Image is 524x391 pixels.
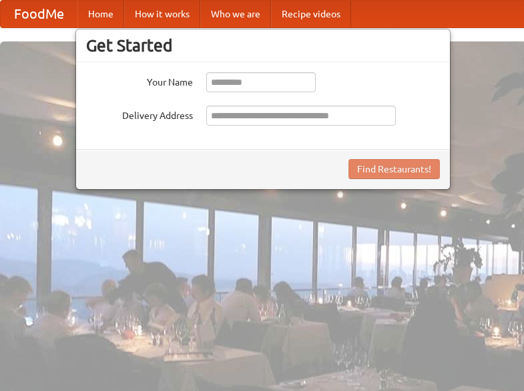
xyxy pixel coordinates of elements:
[271,1,351,27] a: Recipe videos
[86,106,193,122] label: Delivery Address
[124,1,200,27] a: How it works
[86,72,193,89] label: Your Name
[200,1,271,27] a: Who we are
[348,159,440,179] button: Find Restaurants!
[86,35,440,55] h3: Get Started
[1,1,77,27] a: FoodMe
[77,1,124,27] a: Home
